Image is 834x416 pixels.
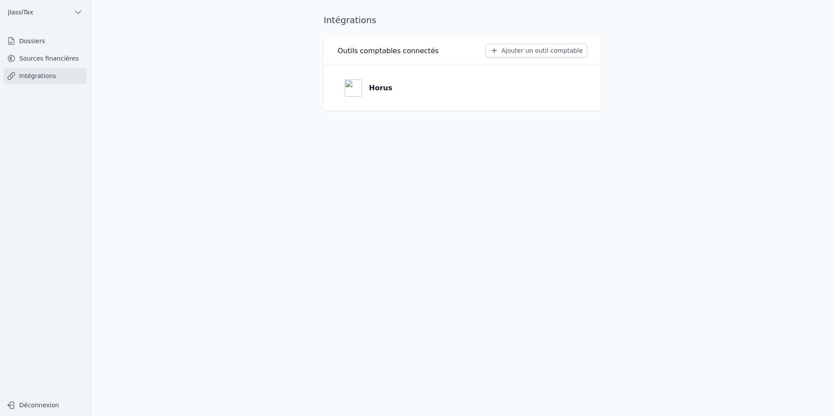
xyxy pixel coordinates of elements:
[369,83,392,93] p: Horus
[3,68,87,84] a: Intégrations
[3,33,87,49] a: Dossiers
[338,46,439,56] h3: Outils comptables connectés
[324,14,376,26] h1: Intégrations
[338,72,587,104] a: Horus
[3,5,87,19] button: JlassiTax
[3,398,87,412] button: Déconnexion
[8,8,33,17] span: JlassiTax
[3,51,87,66] a: Sources financières
[485,44,587,58] button: Ajouter un outil comptable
